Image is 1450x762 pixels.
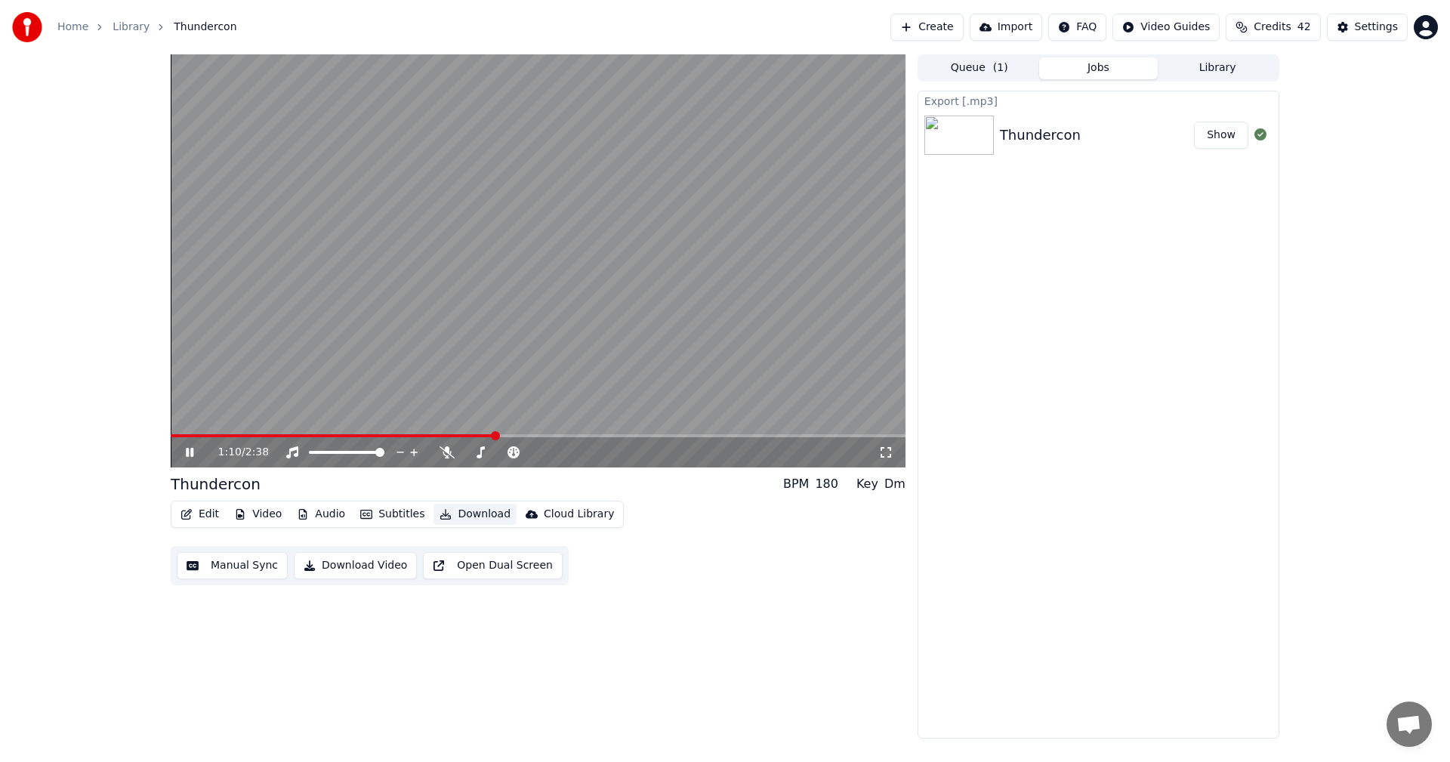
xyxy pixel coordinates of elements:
[1000,125,1081,146] div: Thundercon
[1226,14,1320,41] button: Credits42
[113,20,150,35] a: Library
[171,474,261,495] div: Thundercon
[918,91,1279,110] div: Export [.mp3]
[1039,57,1158,79] button: Jobs
[245,445,269,460] span: 2:38
[354,504,430,525] button: Subtitles
[993,60,1008,76] span: ( 1 )
[890,14,964,41] button: Create
[57,20,88,35] a: Home
[218,445,242,460] span: 1:10
[1297,20,1311,35] span: 42
[12,12,42,42] img: youka
[291,504,351,525] button: Audio
[1158,57,1277,79] button: Library
[1327,14,1408,41] button: Settings
[815,475,838,493] div: 180
[57,20,237,35] nav: breadcrumb
[783,475,809,493] div: BPM
[1112,14,1220,41] button: Video Guides
[920,57,1039,79] button: Queue
[423,552,563,579] button: Open Dual Screen
[228,504,288,525] button: Video
[970,14,1042,41] button: Import
[218,445,255,460] div: /
[1048,14,1106,41] button: FAQ
[174,504,225,525] button: Edit
[544,507,614,522] div: Cloud Library
[177,552,288,579] button: Manual Sync
[1355,20,1398,35] div: Settings
[174,20,236,35] span: Thundercon
[1194,122,1248,149] button: Show
[294,552,417,579] button: Download Video
[433,504,517,525] button: Download
[1387,702,1432,747] div: Open chat
[1254,20,1291,35] span: Credits
[856,475,878,493] div: Key
[884,475,905,493] div: Dm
